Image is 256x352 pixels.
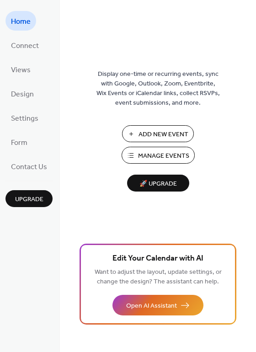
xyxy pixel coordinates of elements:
[11,136,27,150] span: Form
[127,175,189,192] button: 🚀 Upgrade
[133,178,184,190] span: 🚀 Upgrade
[138,151,189,161] span: Manage Events
[5,108,44,128] a: Settings
[11,87,34,101] span: Design
[5,132,33,152] a: Form
[15,195,43,204] span: Upgrade
[5,35,44,55] a: Connect
[95,266,222,288] span: Want to adjust the layout, update settings, or change the design? The assistant can help.
[5,59,36,79] a: Views
[122,147,195,164] button: Manage Events
[112,252,203,265] span: Edit Your Calendar with AI
[11,112,38,126] span: Settings
[126,301,177,311] span: Open AI Assistant
[11,63,31,77] span: Views
[5,190,53,207] button: Upgrade
[11,39,39,53] span: Connect
[11,160,47,174] span: Contact Us
[112,295,203,315] button: Open AI Assistant
[5,11,36,31] a: Home
[11,15,31,29] span: Home
[122,125,194,142] button: Add New Event
[139,130,188,139] span: Add New Event
[96,69,220,108] span: Display one-time or recurring events, sync with Google, Outlook, Zoom, Eventbrite, Wix Events or ...
[5,84,39,103] a: Design
[5,156,53,176] a: Contact Us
